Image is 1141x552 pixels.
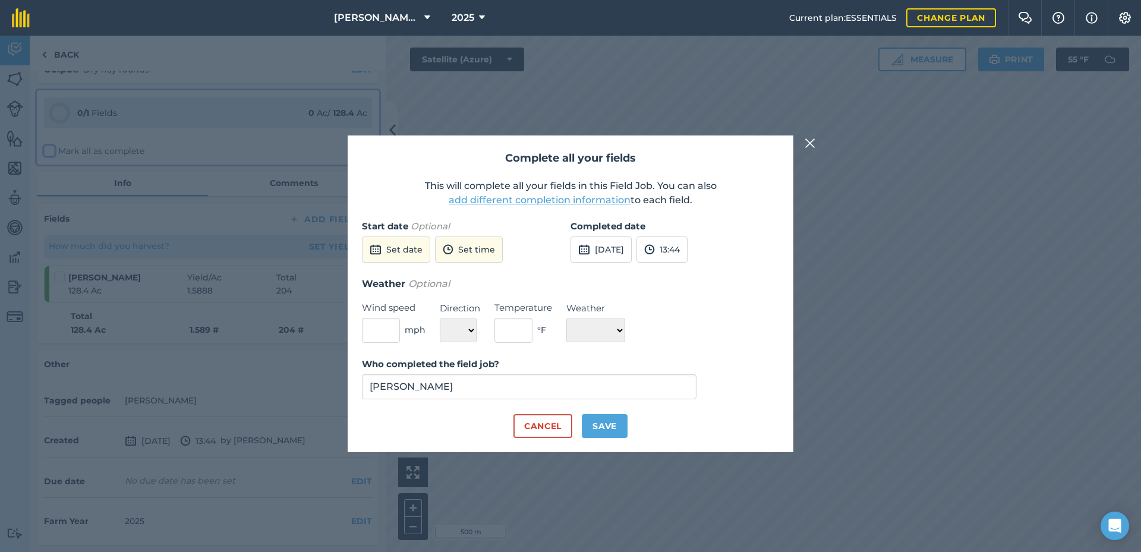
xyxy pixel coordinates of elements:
img: Two speech bubbles overlapping with the left bubble in the forefront [1018,12,1032,24]
img: svg+xml;base64,PD94bWwgdmVyc2lvbj0iMS4wIiBlbmNvZGluZz0idXRmLTgiPz4KPCEtLSBHZW5lcmF0b3I6IEFkb2JlIE... [578,242,590,257]
button: Cancel [513,414,572,438]
label: Direction [440,301,480,316]
button: 13:44 [636,236,688,263]
label: Weather [566,301,625,316]
strong: Completed date [570,220,645,232]
button: Set date [362,236,430,263]
button: [DATE] [570,236,632,263]
img: svg+xml;base64,PHN2ZyB4bWxucz0iaHR0cDovL3d3dy53My5vcmcvMjAwMC9zdmciIHdpZHRoPSIyMiIgaGVpZ2h0PSIzMC... [805,136,815,150]
button: Save [582,414,628,438]
button: add different completion information [449,193,631,207]
em: Optional [408,278,450,289]
img: A question mark icon [1051,12,1066,24]
img: fieldmargin Logo [12,8,30,27]
strong: Start date [362,220,408,232]
span: [PERSON_NAME] Farm [334,11,420,25]
img: svg+xml;base64,PD94bWwgdmVyc2lvbj0iMS4wIiBlbmNvZGluZz0idXRmLTgiPz4KPCEtLSBHZW5lcmF0b3I6IEFkb2JlIE... [644,242,655,257]
label: Wind speed [362,301,425,315]
p: This will complete all your fields in this Field Job. You can also to each field. [362,179,779,207]
div: Open Intercom Messenger [1101,512,1129,540]
img: svg+xml;base64,PHN2ZyB4bWxucz0iaHR0cDovL3d3dy53My5vcmcvMjAwMC9zdmciIHdpZHRoPSIxNyIgaGVpZ2h0PSIxNy... [1086,11,1098,25]
a: Change plan [906,8,996,27]
img: svg+xml;base64,PD94bWwgdmVyc2lvbj0iMS4wIiBlbmNvZGluZz0idXRmLTgiPz4KPCEtLSBHZW5lcmF0b3I6IEFkb2JlIE... [370,242,382,257]
button: Set time [435,236,503,263]
img: A cog icon [1118,12,1132,24]
h3: Weather [362,276,779,292]
img: svg+xml;base64,PD94bWwgdmVyc2lvbj0iMS4wIiBlbmNvZGluZz0idXRmLTgiPz4KPCEtLSBHZW5lcmF0b3I6IEFkb2JlIE... [443,242,453,257]
strong: Who completed the field job? [362,358,499,370]
h2: Complete all your fields [362,150,779,167]
span: Current plan : ESSENTIALS [789,11,897,24]
em: Optional [411,220,450,232]
span: 2025 [452,11,474,25]
span: mph [405,323,425,336]
label: Temperature [494,301,552,315]
span: ° F [537,323,546,336]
